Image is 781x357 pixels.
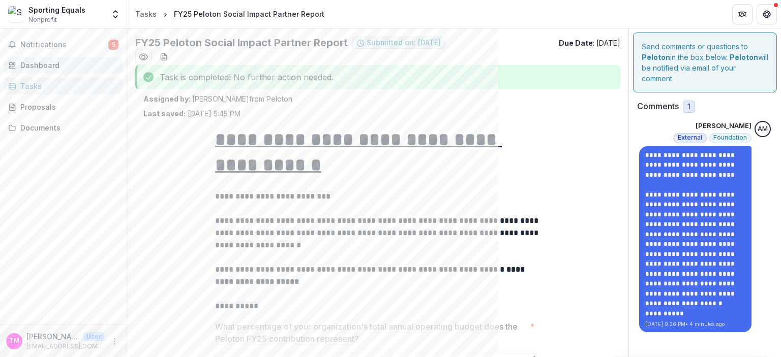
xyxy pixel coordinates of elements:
[732,4,753,24] button: Partners
[28,15,57,24] span: Nonprofit
[4,119,123,136] a: Documents
[559,38,620,48] p: : [DATE]
[637,102,679,111] h2: Comments
[143,108,241,119] p: [DATE] 5:45 PM
[730,53,758,61] strong: Peloton
[108,40,118,50] span: 5
[9,338,19,344] div: Tim Masih
[20,102,114,112] div: Proposals
[156,49,172,65] button: download-word-button
[143,109,186,118] strong: Last saved:
[633,33,777,92] div: Send comments or questions to in the box below. will be notified via email of your comment.
[26,331,79,342] p: [PERSON_NAME]
[135,37,348,49] h2: FY25 Peloton Social Impact Partner Report
[687,103,690,111] span: 1
[642,53,670,61] strong: Peloton
[645,320,745,328] p: [DATE] 9:26 PM • 4 minutes ago
[4,78,123,94] a: Tasks
[131,7,328,21] nav: breadcrumb
[108,4,123,24] button: Open entity switcher
[215,320,526,345] p: What percentage of your organization's total annual operating budget does the Peloton FY25 contri...
[20,41,108,49] span: Notifications
[135,49,152,65] button: Preview 75ba40ed-1c38-47ea-a6bd-44e700b015a1.pdf
[678,134,702,141] span: External
[4,57,123,74] a: Dashboard
[758,126,768,133] div: Alia McCants
[135,65,620,89] div: Task is completed! No further action needed.
[26,342,104,351] p: [EMAIL_ADDRESS][DOMAIN_NAME]
[757,4,777,24] button: Get Help
[108,335,121,347] button: More
[713,134,747,141] span: Foundation
[20,81,114,91] div: Tasks
[174,9,324,19] div: FY25 Peloton Social Impact Partner Report
[135,9,157,19] div: Tasks
[20,60,114,71] div: Dashboard
[143,94,189,103] strong: Assigned by
[4,37,123,53] button: Notifications5
[28,5,85,15] div: Sporting Equals
[367,39,441,47] span: Submitted on: [DATE]
[8,6,24,22] img: Sporting Equals
[131,7,161,21] a: Tasks
[696,121,752,131] p: [PERSON_NAME]
[20,122,114,133] div: Documents
[4,99,123,115] a: Proposals
[143,93,612,104] p: : [PERSON_NAME] from Peloton
[559,39,593,47] strong: Due Date
[83,332,104,341] p: User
